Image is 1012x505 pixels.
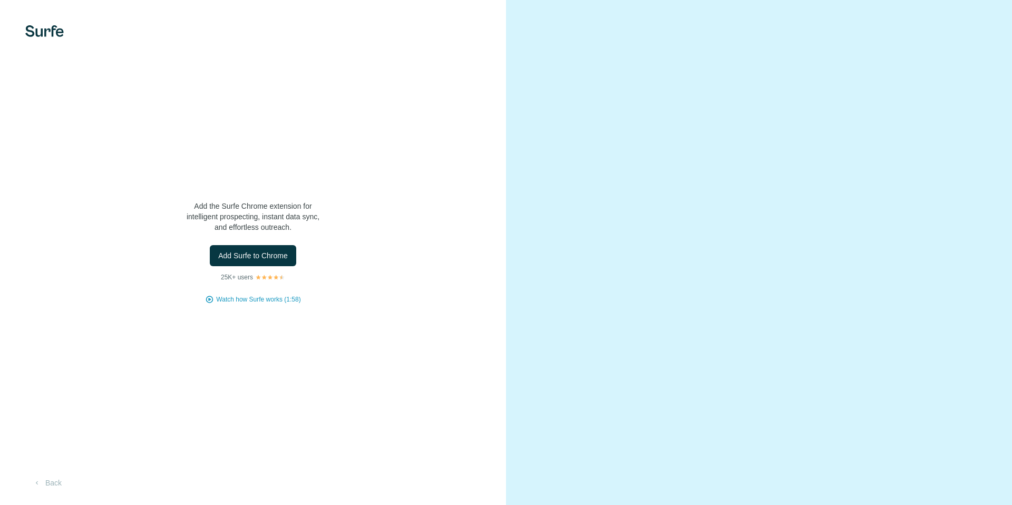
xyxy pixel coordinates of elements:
[221,273,253,282] p: 25K+ users
[148,201,358,232] p: Add the Surfe Chrome extension for intelligent prospecting, instant data sync, and effortless out...
[216,295,300,304] button: Watch how Surfe works (1:58)
[148,150,358,192] h1: Let’s bring Surfe to your LinkedIn
[218,250,288,261] span: Add Surfe to Chrome
[25,473,69,492] button: Back
[25,25,64,37] img: Surfe's logo
[210,245,296,266] button: Add Surfe to Chrome
[255,274,285,280] img: Rating Stars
